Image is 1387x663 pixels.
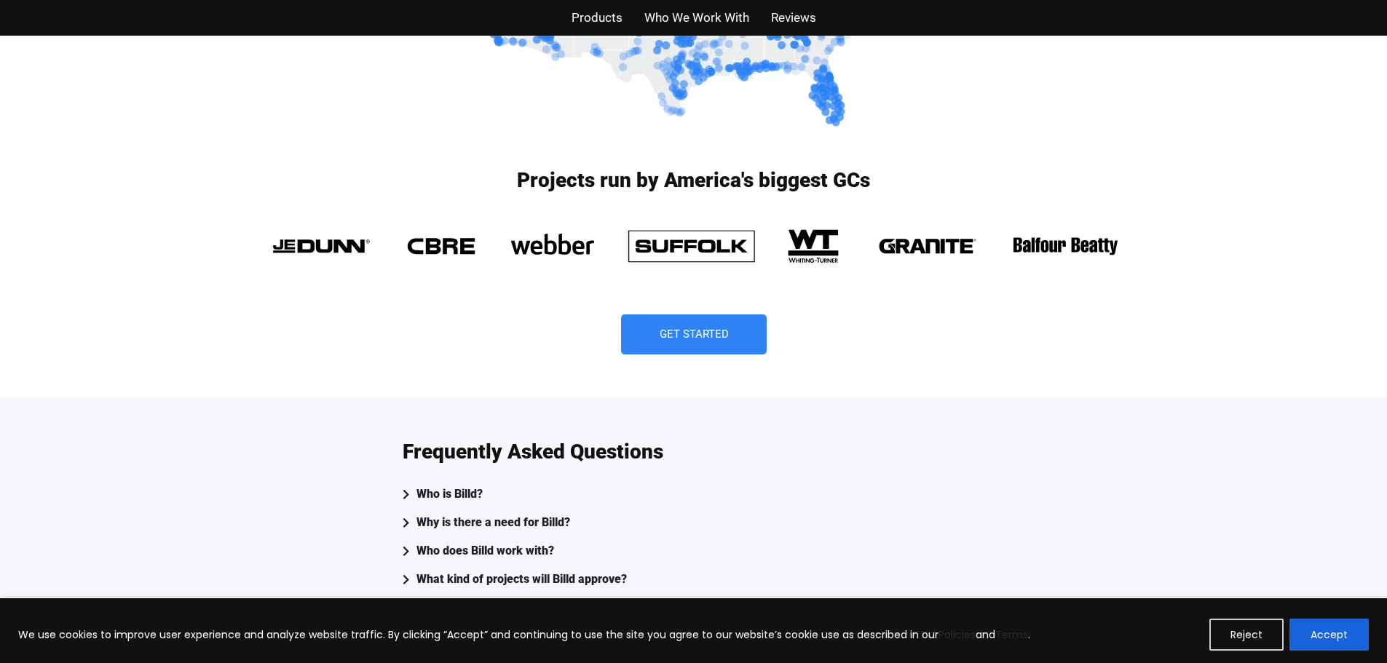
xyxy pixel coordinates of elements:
[403,442,663,462] h3: Frequently Asked Questions
[416,597,609,618] div: How do contractors enroll with Billd?
[403,569,985,590] summary: What kind of projects will Billd approve?
[403,484,985,646] div: Accordion. Open links with Enter or Space, close with Escape, and navigate with Arrow Keys
[403,512,985,533] summary: Why is there a need for Billd?
[1289,619,1369,651] button: Accept
[257,170,1131,191] h3: Projects run by America's biggest GCs
[416,512,570,533] div: Why is there a need for Billd?
[995,627,1028,642] a: Terms
[621,314,767,354] a: Get Started
[771,7,816,28] a: Reviews
[1209,619,1284,651] button: Reject
[939,627,976,642] a: Policies
[572,7,623,28] a: Products
[403,541,985,562] summary: Who does Billd work with?
[659,329,728,340] span: Get Started
[416,541,554,562] div: Who does Billd work with?
[18,626,1030,643] p: We use cookies to improve user experience and analyze website traffic. By clicking “Accept” and c...
[416,484,483,505] div: Who is Billd?
[403,597,985,618] summary: How do contractors enroll with Billd?
[644,7,749,28] a: Who We Work With
[403,484,985,505] summary: Who is Billd?
[416,569,627,590] div: What kind of projects will Billd approve?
